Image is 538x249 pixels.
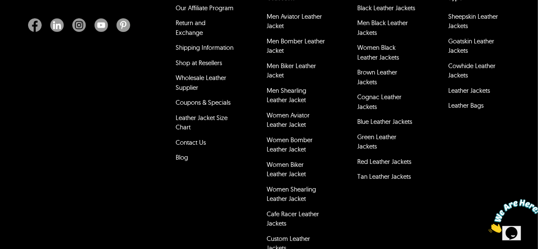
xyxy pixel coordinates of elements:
li: Coupons & Specials [175,97,235,112]
img: Chat attention grabber [3,3,56,37]
li: Women Biker Leather Jacket [265,159,325,183]
li: Cowhide Leather Jackets [447,60,507,85]
a: Women Shearling Leather Jacket [267,185,316,203]
span: 1 [3,3,7,11]
li: Cognac Leather Jackets [356,91,416,116]
li: Sheepskin Leather Jackets [447,11,507,35]
li: Our Affiliate Program [175,2,235,17]
a: Pinterest [112,18,130,32]
a: Our Affiliate Program [176,4,234,12]
li: Shop at Resellers [175,57,235,72]
li: Tan Leather Jackets [356,171,416,186]
li: Women Aviator Leather Jacket [265,109,325,134]
li: Wholesale Leather Supplier [175,72,235,97]
a: Women Aviator Leather Jacket [267,111,310,129]
li: Red Leather Jackets [356,156,416,171]
li: Men Shearling Leather Jacket [265,85,325,109]
a: Women Black Leather Jackets [358,43,399,61]
a: Return and Exchange [176,19,206,37]
a: Black Leather Jackets [358,4,416,12]
a: Coupons & Specials [176,98,231,106]
li: Women Bomber Leather Jacket [265,134,325,159]
li: Contact Us [175,137,235,152]
li: Men Black Leather Jackets [356,17,416,42]
li: Green Leather Jackets [356,131,416,156]
a: Cognac Leather Jackets [358,93,402,111]
a: Women Bomber Leather Jacket [267,136,313,154]
li: Cafe Racer Leather Jackets [265,208,325,233]
li: Leather Jacket Size Chart [175,112,235,137]
li: Shipping Information [175,42,235,57]
a: Sheepskin Leather Jackets [448,12,498,30]
li: Men Biker Leather Jacket [265,60,325,85]
li: Blog [175,152,235,167]
a: Cafe Racer Leather Jackets [267,210,319,228]
a: Linkedin [46,18,68,32]
a: Youtube [90,18,112,32]
li: Leather Jackets [447,85,507,100]
li: Blue Leather Jackets [356,116,416,131]
li: Return and Exchange [175,17,235,42]
a: Wholesale Leather Supplier [176,74,227,92]
a: Men Aviator Leather Jacket [267,12,322,30]
a: Men Shearling Leather Jacket [267,86,306,104]
a: Brown Leather Jackets [358,68,398,86]
a: Instagram [68,18,90,32]
a: Blue Leather Jackets [358,117,413,126]
a: Contact Us [176,138,206,146]
li: Goatskin Leather Jackets [447,35,507,60]
img: Facebook [28,18,42,32]
a: Shop at Resellers [176,59,222,67]
li: Women Shearling Leather Jacket [265,183,325,208]
img: Linkedin [50,18,64,32]
a: Leather Bags [448,101,484,109]
a: Men Black Leather Jackets [358,19,408,37]
li: Men Bomber Leather Jacket [265,35,325,60]
a: Green Leather Jackets [358,133,397,151]
a: Blog [176,153,188,161]
li: Black Leather Jackets [356,2,416,17]
a: Leather Jacket Size Chart [176,114,228,132]
a: Tan Leather Jackets [358,172,411,180]
a: Cowhide Leather Jackets [448,62,495,80]
img: Instagram [72,18,86,32]
iframe: chat widget [485,196,538,236]
img: Youtube [94,18,108,32]
a: Red Leather Jackets [358,157,412,166]
li: Brown Leather Jackets [356,66,416,91]
img: Pinterest [117,18,130,32]
li: Men Aviator Leather Jacket [265,11,325,35]
a: Shipping Information [176,43,234,52]
a: Men Biker Leather Jacket [267,62,316,80]
a: Goatskin Leather Jackets [448,37,494,55]
li: Women Black Leather Jackets [356,42,416,66]
a: Men Bomber Leather Jacket [267,37,325,55]
a: Leather Jackets [448,86,490,94]
a: Facebook [28,18,46,32]
li: Leather Bags [447,100,507,115]
a: Women Biker Leather Jacket [267,160,306,178]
